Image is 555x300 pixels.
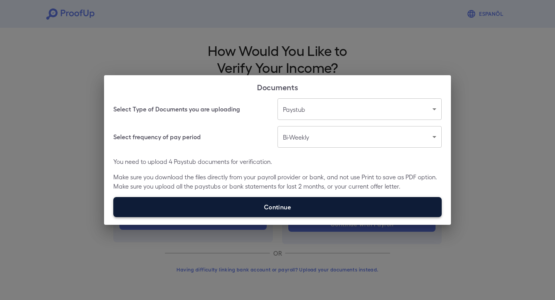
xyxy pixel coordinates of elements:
h2: Documents [104,75,451,98]
label: Continue [113,197,442,217]
h6: Select Type of Documents you are uploading [113,104,240,114]
p: You need to upload 4 Paystub documents for verification. [113,157,442,166]
div: Paystub [277,98,442,120]
div: Bi-Weekly [277,126,442,148]
p: Make sure you download the files directly from your payroll provider or bank, and not use Print t... [113,172,442,191]
h6: Select frequency of pay period [113,132,201,142]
